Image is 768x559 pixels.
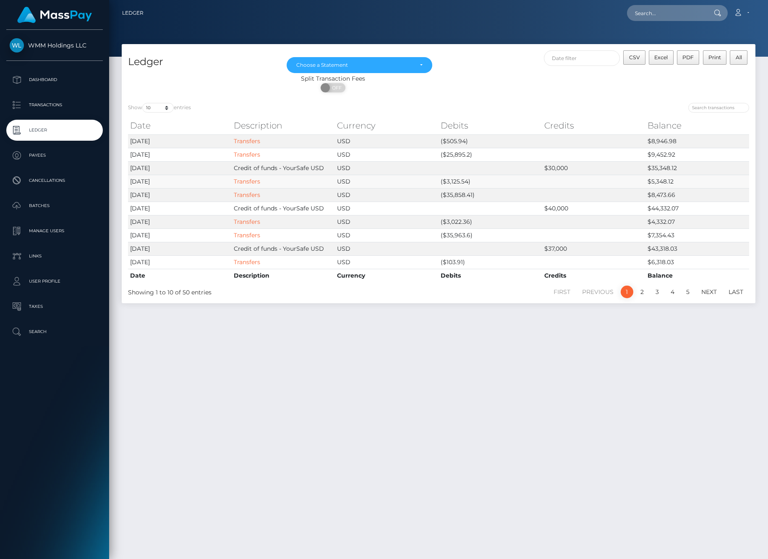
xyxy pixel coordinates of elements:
[232,202,335,215] td: Credit of funds - YourSafe USD
[10,250,99,262] p: Links
[708,54,721,60] span: Print
[10,149,99,162] p: Payees
[645,148,749,161] td: $9,452.92
[335,117,439,134] th: Currency
[542,269,646,282] th: Credits
[287,57,433,73] button: Choose a Statement
[17,7,92,23] img: MassPay Logo
[335,228,439,242] td: USD
[128,285,379,297] div: Showing 1 to 10 of 50 entries
[636,286,648,298] a: 2
[682,54,694,60] span: PDF
[645,269,749,282] th: Balance
[296,62,413,68] div: Choose a Statement
[6,321,103,342] a: Search
[128,269,232,282] th: Date
[10,38,24,52] img: WMM Holdings LLC
[439,175,542,188] td: ($3,125.54)
[335,202,439,215] td: USD
[234,258,260,266] a: Transfers
[232,269,335,282] th: Description
[439,117,542,134] th: Debits
[6,170,103,191] a: Cancellations
[439,134,542,148] td: ($505.94)
[325,83,346,92] span: OFF
[232,242,335,255] td: Credit of funds - YourSafe USD
[623,50,645,65] button: CSV
[654,54,668,60] span: Excel
[621,286,633,298] a: 1
[234,218,260,226] a: Transfers
[439,228,542,242] td: ($35,963.6)
[645,255,749,269] td: $6,318.03
[730,50,747,65] button: All
[335,255,439,269] td: USD
[335,175,439,188] td: USD
[439,188,542,202] td: ($35,858.41)
[645,202,749,215] td: $44,332.07
[439,148,542,161] td: ($25,895.2)
[128,161,232,175] td: [DATE]
[645,134,749,148] td: $8,946.98
[128,202,232,215] td: [DATE]
[234,178,260,185] a: Transfers
[335,269,439,282] th: Currency
[645,228,749,242] td: $7,354.43
[6,296,103,317] a: Taxes
[6,220,103,241] a: Manage Users
[697,286,721,298] a: Next
[10,199,99,212] p: Batches
[439,255,542,269] td: ($103.91)
[122,74,544,83] div: Split Transaction Fees
[649,50,674,65] button: Excel
[232,117,335,134] th: Description
[128,188,232,202] td: [DATE]
[128,175,232,188] td: [DATE]
[6,195,103,216] a: Batches
[542,117,646,134] th: Credits
[10,225,99,237] p: Manage Users
[645,175,749,188] td: $5,348.12
[688,103,749,113] input: Search transactions
[128,255,232,269] td: [DATE]
[6,94,103,115] a: Transactions
[234,191,260,199] a: Transfers
[542,242,646,255] td: $37,000
[128,242,232,255] td: [DATE]
[677,50,700,65] button: PDF
[6,42,103,49] span: WMM Holdings LLC
[234,137,260,145] a: Transfers
[122,4,144,22] a: Ledger
[645,215,749,228] td: $4,332.07
[703,50,727,65] button: Print
[335,215,439,228] td: USD
[645,188,749,202] td: $8,473.66
[10,73,99,86] p: Dashboard
[128,215,232,228] td: [DATE]
[645,242,749,255] td: $43,318.03
[439,269,542,282] th: Debits
[128,134,232,148] td: [DATE]
[629,54,640,60] span: CSV
[234,231,260,239] a: Transfers
[128,117,232,134] th: Date
[128,228,232,242] td: [DATE]
[6,246,103,267] a: Links
[335,188,439,202] td: USD
[142,103,174,113] select: Showentries
[335,161,439,175] td: USD
[439,215,542,228] td: ($3,022.36)
[234,151,260,158] a: Transfers
[10,174,99,187] p: Cancellations
[335,148,439,161] td: USD
[10,124,99,136] p: Ledger
[6,271,103,292] a: User Profile
[645,117,749,134] th: Balance
[645,161,749,175] td: $35,348.12
[10,300,99,313] p: Taxes
[6,69,103,90] a: Dashboard
[666,286,679,298] a: 4
[542,202,646,215] td: $40,000
[627,5,706,21] input: Search...
[542,161,646,175] td: $30,000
